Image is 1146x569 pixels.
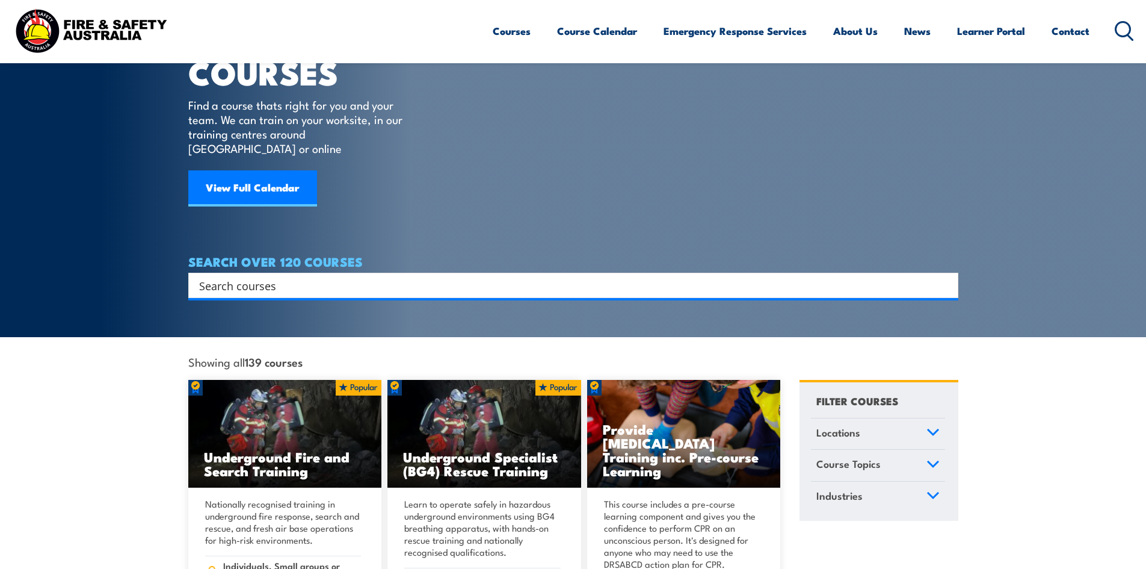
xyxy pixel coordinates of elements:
[664,15,807,47] a: Emergency Response Services
[557,15,637,47] a: Course Calendar
[202,277,934,294] form: Search form
[188,98,408,155] p: Find a course thats right for you and your team. We can train on your worksite, in our training c...
[816,456,881,472] span: Course Topics
[811,418,945,450] a: Locations
[811,450,945,481] a: Course Topics
[188,355,303,368] span: Showing all
[188,380,382,488] a: Underground Fire and Search Training
[493,15,531,47] a: Courses
[387,380,581,488] a: Underground Specialist (BG4) Rescue Training
[587,380,781,488] img: Low Voltage Rescue and Provide CPR
[188,58,420,86] h1: COURSES
[603,422,765,477] h3: Provide [MEDICAL_DATA] Training inc. Pre-course Learning
[904,15,931,47] a: News
[587,380,781,488] a: Provide [MEDICAL_DATA] Training inc. Pre-course Learning
[205,498,362,546] p: Nationally recognised training in underground fire response, search and rescue, and fresh air bas...
[816,424,860,441] span: Locations
[1052,15,1089,47] a: Contact
[816,393,898,409] h4: FILTER COURSES
[937,277,954,294] button: Search magnifier button
[833,15,878,47] a: About Us
[811,482,945,513] a: Industries
[957,15,1025,47] a: Learner Portal
[188,255,958,268] h4: SEARCH OVER 120 COURSES
[403,450,565,477] h3: Underground Specialist (BG4) Rescue Training
[387,380,581,488] img: Underground mine rescue
[199,276,932,294] input: Search input
[188,380,382,488] img: Underground mine rescue
[188,170,317,207] a: View Full Calendar
[245,353,303,370] strong: 139 courses
[816,488,863,504] span: Industries
[404,498,561,558] p: Learn to operate safely in hazardous underground environments using BG4 breathing apparatus, with...
[204,450,366,477] h3: Underground Fire and Search Training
